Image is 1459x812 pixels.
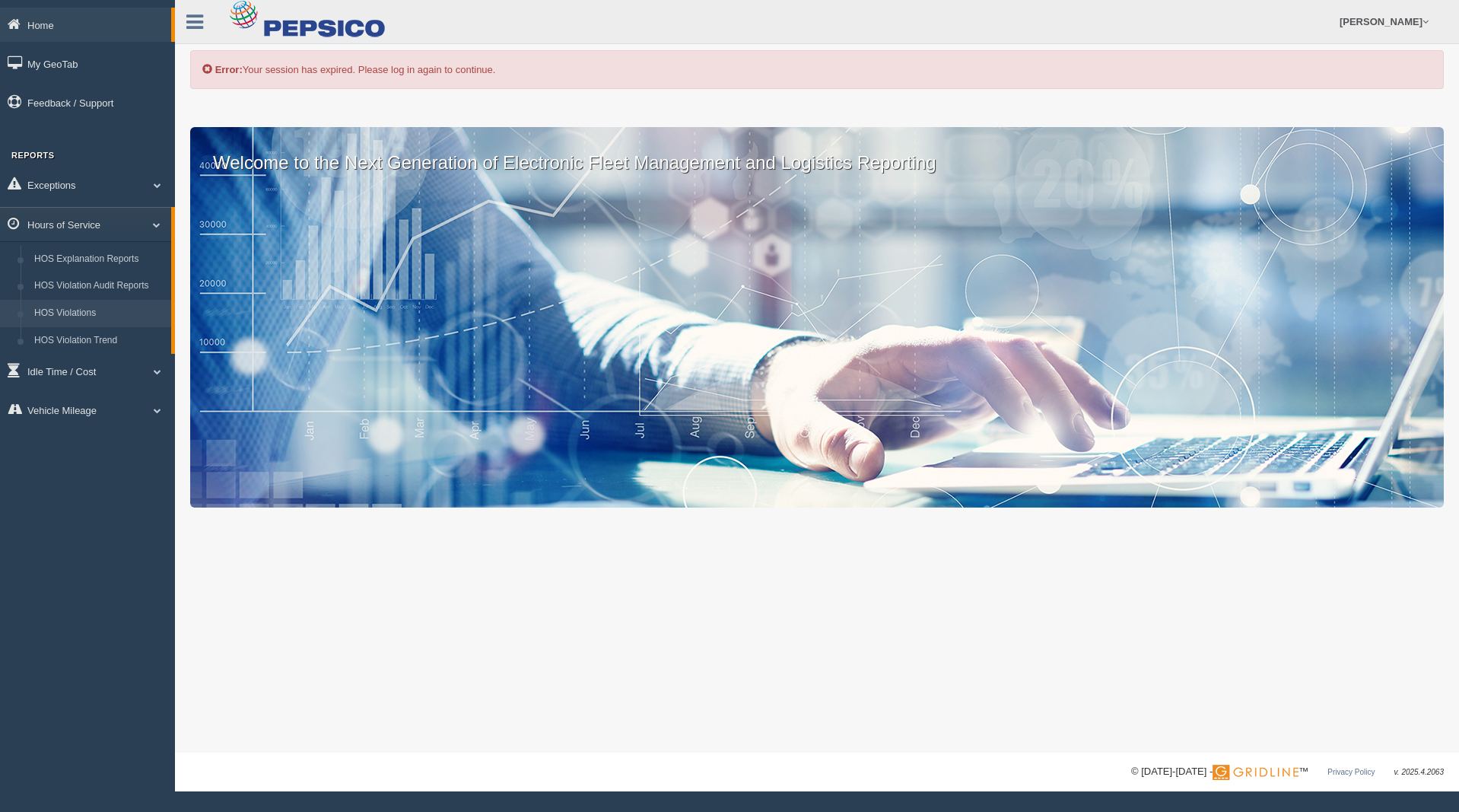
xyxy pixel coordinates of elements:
b: Error: [215,64,243,75]
span: v. 2025.4.2063 [1394,768,1444,776]
a: HOS Violation Audit Reports [27,272,171,300]
a: HOS Violations [27,300,171,327]
a: Privacy Policy [1327,768,1375,776]
div: Your session has expired. Please log in again to continue. [190,50,1444,89]
p: Welcome to the Next Generation of Electronic Fleet Management and Logistics Reporting [190,127,1444,176]
img: Gridline [1213,765,1298,780]
div: © [DATE]-[DATE] - ™ [1131,764,1444,780]
a: HOS Violation Trend [27,327,171,355]
a: HOS Explanation Reports [27,246,171,273]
